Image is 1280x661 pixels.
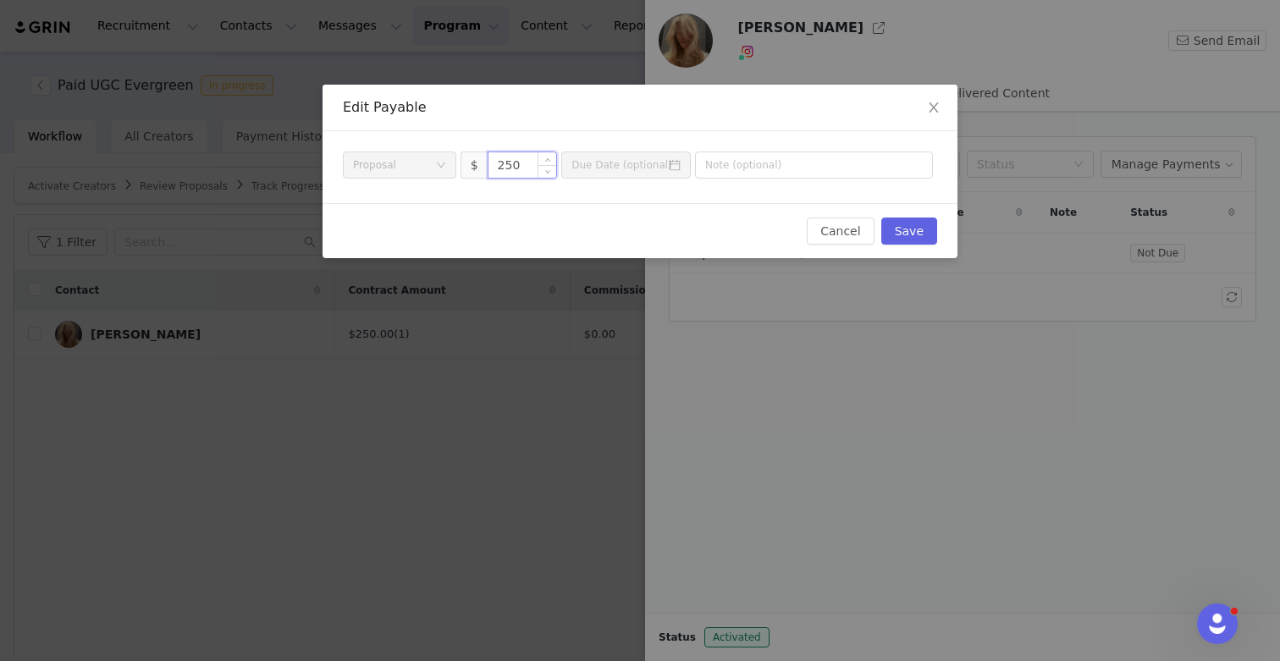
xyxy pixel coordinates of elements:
[910,85,957,132] button: Close
[353,152,396,178] div: Proposal
[538,152,556,165] span: Increase Value
[545,169,551,175] i: icon: down
[1197,603,1238,644] iframe: Intercom live chat
[461,151,488,179] span: $
[927,101,941,114] i: icon: close
[695,151,933,179] input: Note (optional)
[807,218,874,245] button: Cancel
[436,160,446,172] i: icon: down
[343,98,937,117] div: Edit Payable
[881,218,937,245] button: Save
[545,157,551,162] i: icon: up
[561,151,691,179] input: Due Date (optional)
[669,159,681,171] i: icon: calendar
[538,165,556,178] span: Decrease Value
